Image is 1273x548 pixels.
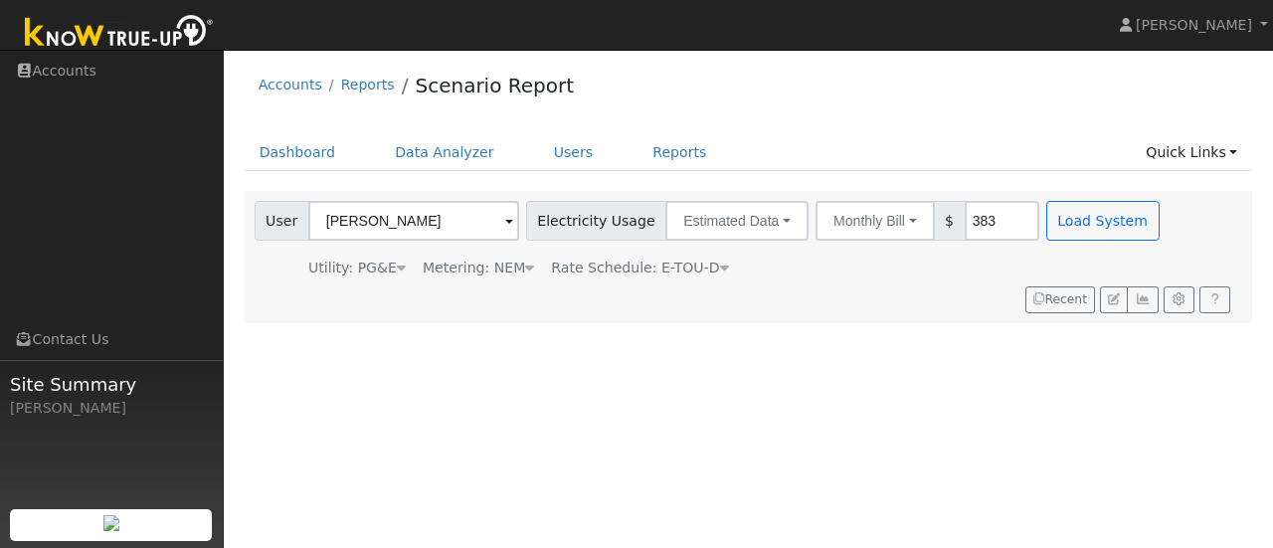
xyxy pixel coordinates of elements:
a: Accounts [259,77,322,92]
span: $ [934,201,966,241]
div: Utility: PG&E [308,258,406,278]
span: Electricity Usage [526,201,666,241]
button: Estimated Data [665,201,809,241]
img: retrieve [103,515,119,531]
a: Quick Links [1131,134,1252,171]
a: Reports [341,77,395,92]
span: [PERSON_NAME] [1136,17,1252,33]
button: Edit User [1100,286,1128,314]
button: Settings [1164,286,1194,314]
span: Site Summary [10,371,213,398]
span: Alias: None [551,260,728,275]
a: Scenario Report [415,74,574,97]
input: Select a User [308,201,519,241]
img: Know True-Up [15,11,224,56]
button: Load System [1046,201,1160,241]
div: [PERSON_NAME] [10,398,213,419]
a: Help Link [1199,286,1230,314]
a: Data Analyzer [380,134,509,171]
div: Metering: NEM [423,258,534,278]
button: Multi-Series Graph [1127,286,1158,314]
span: User [255,201,309,241]
button: Monthly Bill [816,201,935,241]
a: Reports [637,134,721,171]
button: Recent [1025,286,1095,314]
a: Dashboard [245,134,351,171]
a: Users [539,134,609,171]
